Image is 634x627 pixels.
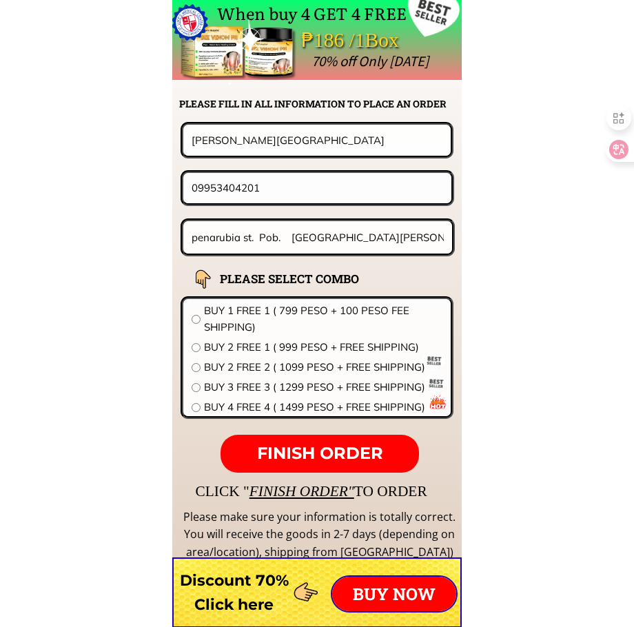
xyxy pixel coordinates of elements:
[172,568,296,617] h3: Discount 70% Click here
[204,379,442,395] span: BUY 3 FREE 3 ( 1299 PESO + FREE SHIPPING)
[188,173,447,203] input: Phone number
[257,443,383,463] span: FINISH ORDER
[332,577,456,611] p: BUY NOW
[204,339,442,356] span: BUY 2 FREE 1 ( 999 PESO + FREE SHIPPING)
[301,24,438,56] div: ₱186 /1Box
[204,359,442,376] span: BUY 2 FREE 2 ( 1099 PESO + FREE SHIPPING)
[182,508,458,562] div: Please make sure your information is totally correct. You will receive the goods in 2-7 days (dep...
[188,221,447,254] input: Address
[204,302,442,336] span: BUY 1 FREE 1 ( 799 PESO + 100 PESO FEE SHIPPING)
[220,269,393,288] h2: PLEASE SELECT COMBO
[179,96,460,112] h2: PLEASE FILL IN ALL INFORMATION TO PLACE AN ORDER
[249,483,354,500] span: FINISH ORDER"
[188,125,445,155] input: Your name
[204,399,442,415] span: BUY 4 FREE 4 ( 1499 PESO + FREE SHIPPING)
